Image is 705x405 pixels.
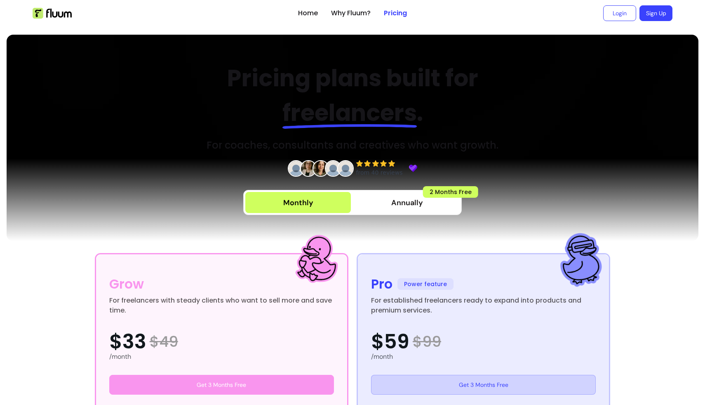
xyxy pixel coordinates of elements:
[371,375,596,395] a: Get 3 Months Free
[109,375,334,395] a: Get 3 Months Free
[109,332,146,352] span: $33
[283,197,313,208] div: Monthly
[298,8,318,18] a: Home
[207,139,498,152] h3: For coaches, consultants and creatives who want growth.
[109,274,144,294] div: Grow
[639,5,672,21] a: Sign Up
[371,274,392,294] div: Pro
[371,352,596,362] div: /month
[282,97,417,129] span: freelancers
[371,332,409,352] span: $59
[391,197,423,208] span: Annually
[603,5,636,21] a: Login
[384,8,407,18] a: Pricing
[413,334,441,350] span: $ 99
[331,8,371,18] a: Why Fluum?
[397,278,454,290] span: Power feature
[150,334,178,350] span: $ 49
[33,8,72,19] img: Fluum Logo
[109,352,334,362] div: /month
[423,186,478,198] span: 2 Months Free
[371,296,596,315] div: For established freelancers ready to expand into products and premium services.
[109,296,334,315] div: For freelancers with steady clients who want to sell more and save time.
[190,61,516,130] h2: Pricing plans built for .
